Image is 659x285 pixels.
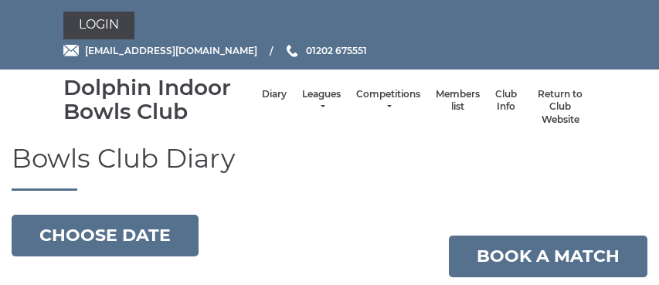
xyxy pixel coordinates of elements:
[449,236,647,277] a: Book a match
[287,45,297,57] img: Phone us
[356,88,420,114] a: Competitions
[532,88,588,127] a: Return to Club Website
[306,45,367,56] span: 01202 675551
[63,12,134,39] a: Login
[495,88,517,114] a: Club Info
[12,215,199,256] button: Choose date
[436,88,480,114] a: Members list
[262,88,287,101] a: Diary
[63,43,257,58] a: Email [EMAIL_ADDRESS][DOMAIN_NAME]
[63,76,255,124] div: Dolphin Indoor Bowls Club
[12,144,647,191] h1: Bowls Club Diary
[302,88,341,114] a: Leagues
[85,45,257,56] span: [EMAIL_ADDRESS][DOMAIN_NAME]
[63,45,79,56] img: Email
[284,43,367,58] a: Phone us 01202 675551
